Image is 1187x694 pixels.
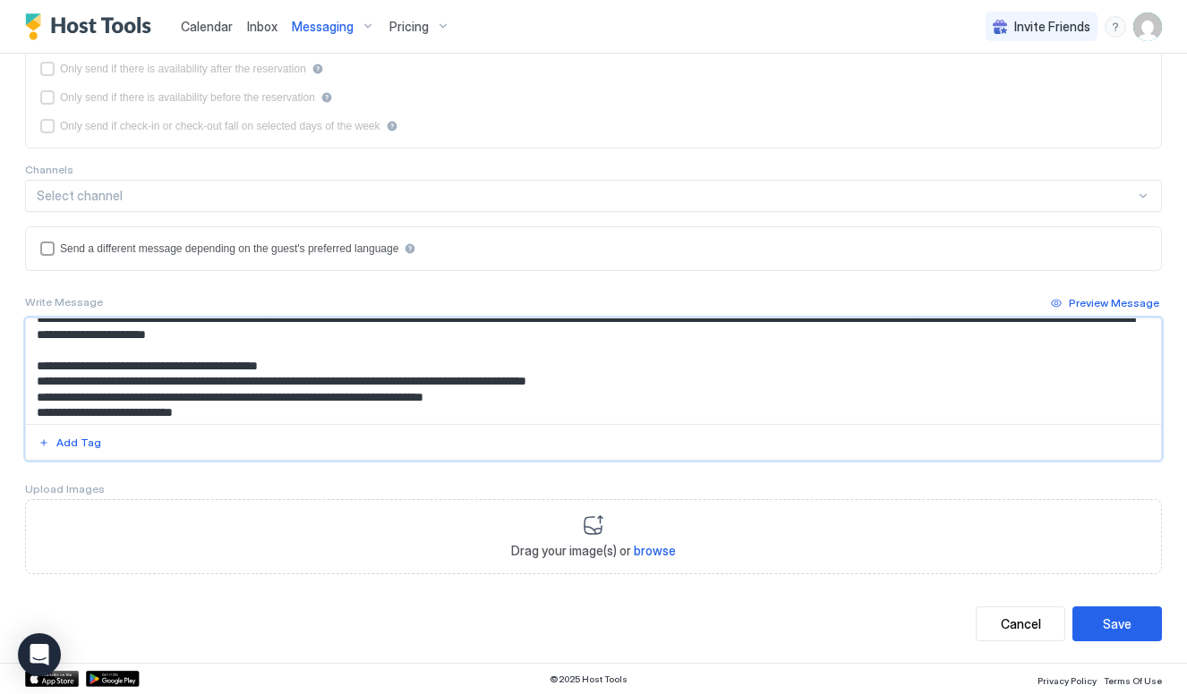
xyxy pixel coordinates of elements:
[56,435,101,451] div: Add Tag
[247,19,278,34] span: Inbox
[40,119,1147,133] div: isLimited
[1069,295,1159,311] div: Preview Message
[1104,670,1162,689] a: Terms Of Use
[25,163,73,176] span: Channels
[1048,292,1162,314] button: Preview Message
[292,19,354,35] span: Messaging
[181,19,233,34] span: Calendar
[40,62,1147,76] div: afterReservation
[181,17,233,36] a: Calendar
[1103,614,1131,633] div: Save
[25,295,103,309] span: Write Message
[1105,16,1126,38] div: menu
[25,13,159,40] a: Host Tools Logo
[18,633,61,676] div: Open Intercom Messenger
[37,188,1135,204] div: Select channel
[247,17,278,36] a: Inbox
[86,671,140,687] a: Google Play Store
[1104,675,1162,686] span: Terms Of Use
[60,63,306,75] div: Only send if there is availability after the reservation
[36,432,104,453] button: Add Tag
[25,671,79,687] a: App Store
[40,241,1147,256] div: languagesEnabled
[389,19,429,35] span: Pricing
[60,91,315,104] div: Only send if there is availability before the reservation
[1133,13,1162,41] div: User profile
[1038,670,1097,689] a: Privacy Policy
[26,318,1161,424] textarea: Input Field
[60,242,398,255] div: Send a different message depending on the guest's preferred language
[1072,606,1162,641] button: Save
[1038,675,1097,686] span: Privacy Policy
[976,606,1065,641] button: Cancel
[25,482,105,495] span: Upload Images
[634,543,676,558] span: browse
[60,120,380,132] div: Only send if check-in or check-out fall on selected days of the week
[1001,614,1041,633] div: Cancel
[550,673,628,685] span: © 2025 Host Tools
[1014,19,1090,35] span: Invite Friends
[511,543,676,559] span: Drag your image(s) or
[40,90,1147,105] div: beforeReservation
